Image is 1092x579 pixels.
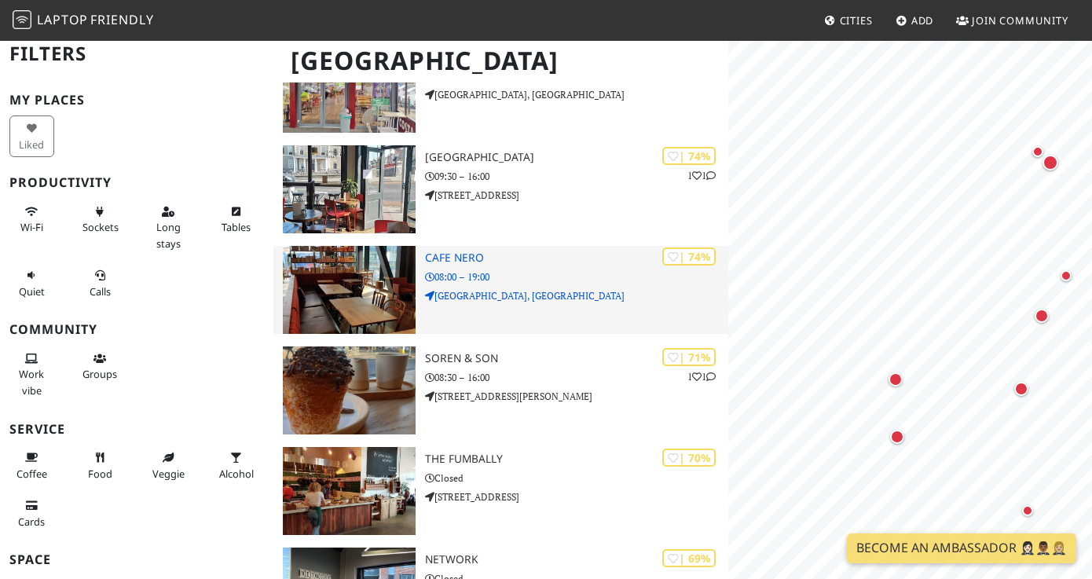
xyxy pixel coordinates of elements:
span: Stable Wi-Fi [20,220,43,234]
h3: [GEOGRAPHIC_DATA] [425,151,728,164]
h3: Community [9,322,264,337]
p: 1 1 [687,168,716,183]
p: 08:00 – 19:00 [425,269,728,284]
button: Groups [78,346,123,387]
div: | 71% [662,348,716,366]
p: 1 1 [687,369,716,384]
p: [STREET_ADDRESS] [425,188,728,203]
p: 09:30 – 16:00 [425,169,728,184]
img: Grove Road Cafe [283,145,416,233]
span: Coffee [16,467,47,481]
p: [STREET_ADDRESS][PERSON_NAME] [425,389,728,404]
button: Work vibe [9,346,54,403]
img: The Fumbally [283,447,416,535]
a: The Fumbally | 70% The Fumbally Closed [STREET_ADDRESS] [273,447,728,535]
button: Food [78,445,123,486]
a: Cafe Nero | 74% Cafe Nero 08:00 – 19:00 [GEOGRAPHIC_DATA], [GEOGRAPHIC_DATA] [273,246,728,334]
button: Long stays [146,199,191,256]
span: Group tables [82,367,117,381]
button: Sockets [78,199,123,240]
a: Grove Road Cafe | 74% 11 [GEOGRAPHIC_DATA] 09:30 – 16:00 [STREET_ADDRESS] [273,145,728,233]
img: Cafe Nero [283,246,416,334]
div: | 69% [662,549,716,567]
span: Cities [840,13,873,27]
h3: My Places [9,93,264,108]
h3: Soren & Son [425,352,728,365]
img: LaptopFriendly [13,10,31,29]
h3: Service [9,422,264,437]
span: Video/audio calls [90,284,111,299]
div: Map marker [1032,306,1052,326]
button: Cards [9,493,54,534]
h3: Network [425,553,728,566]
h3: The Fumbally [425,453,728,466]
a: Cities [818,6,879,35]
h3: Space [9,552,264,567]
span: Veggie [152,467,185,481]
div: Map marker [1028,142,1047,161]
div: Map marker [1011,379,1032,399]
span: Power sockets [82,220,119,234]
button: Veggie [146,445,191,486]
div: Map marker [1057,266,1076,285]
button: Coffee [9,445,54,486]
a: Join Community [950,6,1075,35]
button: Quiet [9,262,54,304]
div: Map marker [1039,152,1061,174]
span: Laptop [37,11,88,28]
div: | 70% [662,449,716,467]
button: Wi-Fi [9,199,54,240]
p: [GEOGRAPHIC_DATA], [GEOGRAPHIC_DATA] [425,288,728,303]
span: Quiet [19,284,45,299]
span: Alcohol [219,467,254,481]
div: Map marker [887,427,907,447]
button: Tables [214,199,259,240]
span: Join Community [972,13,1068,27]
span: People working [19,367,44,397]
button: Alcohol [214,445,259,486]
span: Food [88,467,112,481]
h3: Cafe Nero [425,251,728,265]
span: Long stays [156,220,181,250]
h3: Productivity [9,175,264,190]
p: 08:30 – 16:00 [425,370,728,385]
a: Soren & Son | 71% 11 Soren & Son 08:30 – 16:00 [STREET_ADDRESS][PERSON_NAME] [273,346,728,434]
button: Calls [78,262,123,304]
a: Add [889,6,940,35]
p: [STREET_ADDRESS] [425,489,728,504]
span: Add [911,13,934,27]
h2: Filters [9,30,264,78]
span: Credit cards [18,515,45,529]
span: Work-friendly tables [222,220,251,234]
div: | 74% [662,247,716,266]
h1: [GEOGRAPHIC_DATA] [278,39,725,82]
img: Soren & Son [283,346,416,434]
span: Friendly [90,11,153,28]
div: Map marker [885,369,906,390]
p: Closed [425,471,728,486]
div: | 74% [662,147,716,165]
a: LaptopFriendly LaptopFriendly [13,7,154,35]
